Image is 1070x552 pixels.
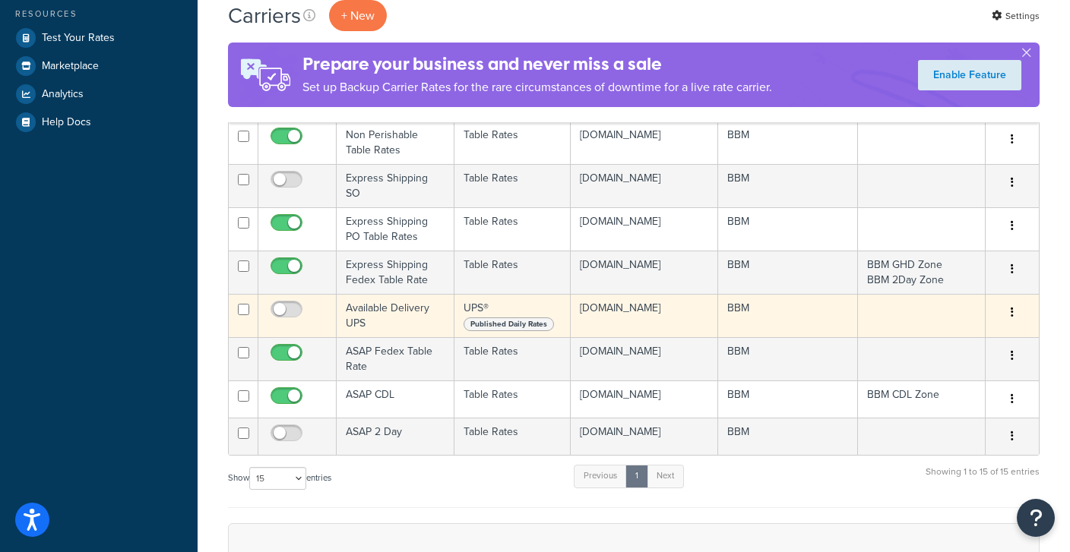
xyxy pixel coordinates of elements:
[337,207,454,251] td: Express Shipping PO Table Rates
[718,121,859,164] td: BBM
[718,418,859,455] td: BBM
[571,164,717,207] td: [DOMAIN_NAME]
[718,251,859,294] td: BBM
[1017,499,1055,537] button: Open Resource Center
[11,8,186,21] div: Resources
[454,121,571,164] td: Table Rates
[571,294,717,337] td: [DOMAIN_NAME]
[918,60,1021,90] a: Enable Feature
[858,380,986,418] td: BBM CDL Zone
[718,294,859,337] td: BBM
[42,88,84,101] span: Analytics
[337,337,454,380] td: ASAP Fedex Table Rate
[228,43,302,107] img: ad-rules-rateshop-fe6ec290ccb7230408bd80ed9643f0289d75e0ffd9eb532fc0e269fcd187b520.png
[228,467,331,490] label: Show entries
[571,380,717,418] td: [DOMAIN_NAME]
[454,337,571,380] td: Table Rates
[574,465,627,487] a: Previous
[454,380,571,418] td: Table Rates
[858,251,986,294] td: BBM GHD Zone BBM 2Day Zone
[302,77,772,98] p: Set up Backup Carrier Rates for the rare circumstances of downtime for a live rate carrier.
[718,337,859,380] td: BBM
[11,52,186,80] a: Marketplace
[992,5,1040,27] a: Settings
[454,207,571,251] td: Table Rates
[337,251,454,294] td: Express Shipping Fedex Table Rate
[337,380,454,418] td: ASAP CDL
[926,463,1040,496] div: Showing 1 to 15 of 15 entries
[454,418,571,455] td: Table Rates
[571,418,717,455] td: [DOMAIN_NAME]
[718,380,859,418] td: BBM
[454,294,571,337] td: UPS®
[718,207,859,251] td: BBM
[42,116,91,129] span: Help Docs
[337,418,454,455] td: ASAP 2 Day
[337,164,454,207] td: Express Shipping SO
[718,164,859,207] td: BBM
[11,80,186,108] a: Analytics
[42,60,99,73] span: Marketplace
[249,467,306,490] select: Showentries
[571,207,717,251] td: [DOMAIN_NAME]
[11,24,186,52] a: Test Your Rates
[571,121,717,164] td: [DOMAIN_NAME]
[11,109,186,136] a: Help Docs
[337,294,454,337] td: Available Delivery UPS
[571,251,717,294] td: [DOMAIN_NAME]
[228,1,301,30] h1: Carriers
[647,465,684,487] a: Next
[454,164,571,207] td: Table Rates
[454,251,571,294] td: Table Rates
[571,337,717,380] td: [DOMAIN_NAME]
[302,52,772,77] h4: Prepare your business and never miss a sale
[464,317,554,331] span: Published Daily Rates
[337,121,454,164] td: Non Perishable Table Rates
[42,32,115,45] span: Test Your Rates
[625,465,648,487] a: 1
